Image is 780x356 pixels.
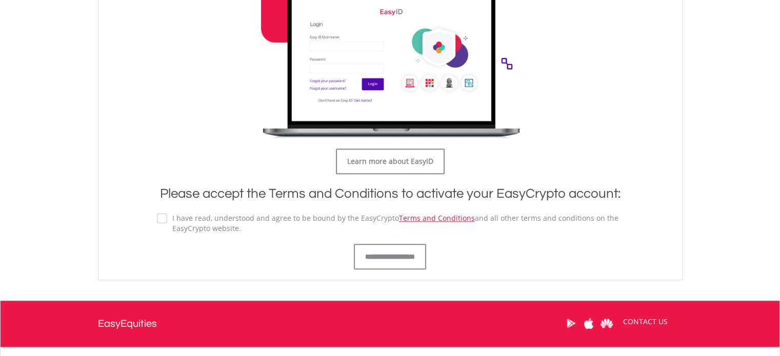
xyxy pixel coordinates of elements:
[157,184,624,203] h1: Please accept the Terms and Conditions to activate your EasyCrypto account:
[616,307,675,336] a: CONTACT US
[336,149,445,174] a: Learn more about EasyID
[98,301,157,347] a: EasyEquities
[399,213,475,223] a: Terms and Conditions
[562,307,580,339] a: Google Play
[580,307,598,339] a: Apple
[167,213,624,234] label: I have read, understood and agree to be bound by the EasyCrypto and all other terms and condition...
[598,307,616,339] a: Huawei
